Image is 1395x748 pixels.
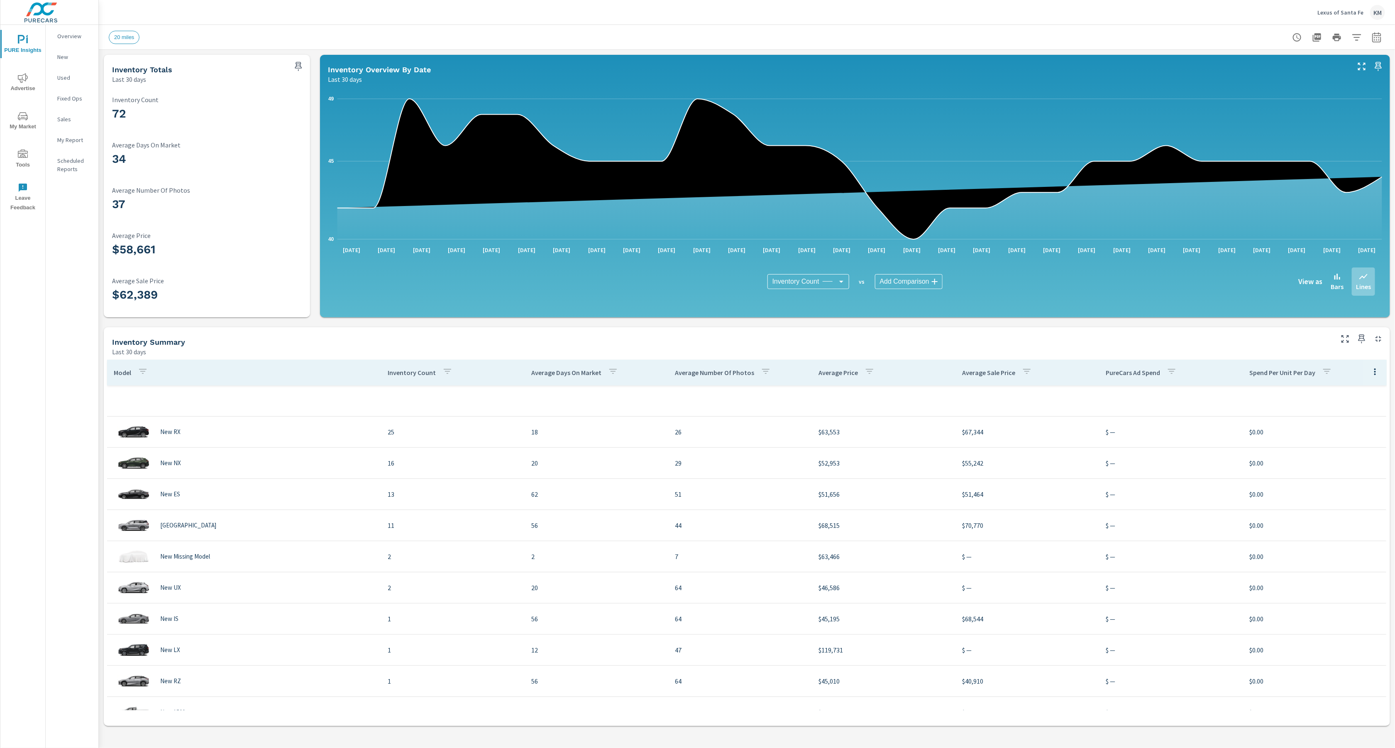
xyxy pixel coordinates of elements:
button: Make Fullscreen [1339,332,1352,346]
p: $68,544 [962,614,1092,624]
p: Last 30 days [112,74,146,84]
div: Fixed Ops [46,92,98,105]
h3: $58,661 [112,243,302,257]
img: glamour [117,419,150,444]
div: Scheduled Reports [46,155,98,175]
p: Spend Per Unit Per Day [1249,368,1315,377]
img: glamour [117,544,150,569]
p: $0.00 [1249,520,1380,530]
p: [GEOGRAPHIC_DATA] [160,522,216,529]
p: 29 [675,458,805,468]
p: $ — [1106,583,1236,593]
p: $68,515 [818,520,949,530]
p: [DATE] [372,246,401,254]
p: $0.00 [1249,583,1380,593]
p: $ — [1106,427,1236,437]
p: [DATE] [757,246,787,254]
p: [DATE] [477,246,506,254]
p: Fixed Ops [57,94,92,103]
p: Model [114,368,131,377]
p: [DATE] [1212,246,1241,254]
span: PURE Insights [3,35,43,55]
p: $0.00 [1249,676,1380,686]
p: Sales [57,115,92,123]
p: [DATE] [407,246,436,254]
p: $52,953 [818,458,949,468]
p: Average Days On Market [531,368,601,377]
p: $ — [962,707,1092,717]
h3: $62,389 [112,288,302,302]
p: [DATE] [512,246,541,254]
h6: View as [1298,277,1322,286]
p: 2 [388,552,518,562]
p: 62 [531,489,662,499]
h5: Inventory Summary [112,338,185,346]
p: [DATE] [1107,246,1136,254]
p: New RX [160,428,181,436]
p: Average Sale Price [962,368,1015,377]
p: $0.00 [1249,645,1380,655]
button: Select Date Range [1368,29,1385,46]
p: 16 [388,458,518,468]
p: $45,010 [818,676,949,686]
img: glamour [117,482,150,507]
img: glamour [117,513,150,538]
p: 1 [388,645,518,655]
p: 26 [675,427,805,437]
p: — [675,707,805,717]
p: [DATE] [687,246,716,254]
p: [DATE] [1317,246,1346,254]
p: [DATE] [967,246,997,254]
p: [DATE] [1248,246,1277,254]
span: 20 miles [109,34,139,40]
p: $45,195 [818,614,949,624]
div: New [46,51,98,63]
p: Overview [57,32,92,40]
p: 20 [531,583,662,593]
p: $55,242 [962,458,1092,468]
p: $ — [962,645,1092,655]
div: Overview [46,30,98,42]
p: $0.00 [1249,552,1380,562]
p: [DATE] [862,246,892,254]
span: Save this to your personalized report [292,60,305,73]
p: [DATE] [547,246,576,254]
span: Save this to your personalized report [1372,60,1385,73]
div: Used [46,71,98,84]
p: $67,344 [962,427,1092,437]
p: $0.00 [1249,489,1380,499]
div: KM [1370,5,1385,20]
p: 2 [531,552,662,562]
p: 11 [388,520,518,530]
p: Lexus of Santa Fe [1317,9,1363,16]
p: $ — [962,552,1092,562]
p: [DATE] [792,246,821,254]
text: 40 [328,236,334,242]
p: Scheduled Reports [57,157,92,173]
p: 1 [388,614,518,624]
p: — [388,707,518,717]
div: Inventory Count [767,274,849,289]
p: New [57,53,92,61]
img: glamour [117,575,150,600]
p: $51,464 [962,489,1092,499]
p: $ — [962,583,1092,593]
span: Add Comparison [880,277,929,286]
span: Inventory Count [772,277,819,286]
p: New LX [160,646,180,654]
button: Apply Filters [1349,29,1365,46]
p: 64 [675,676,805,686]
p: Inventory Count [112,96,302,103]
span: Tools [3,150,43,170]
p: Inventory Count [388,368,436,377]
p: 2 [388,583,518,593]
p: [DATE] [1002,246,1031,254]
p: Last 30 days [328,74,362,84]
p: Average Number Of Photos [675,368,754,377]
span: My Market [3,111,43,132]
p: 56 [531,676,662,686]
p: 18 [531,427,662,437]
p: $0.00 [1249,427,1380,437]
p: vs [849,278,875,285]
p: Average Price [112,232,302,239]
